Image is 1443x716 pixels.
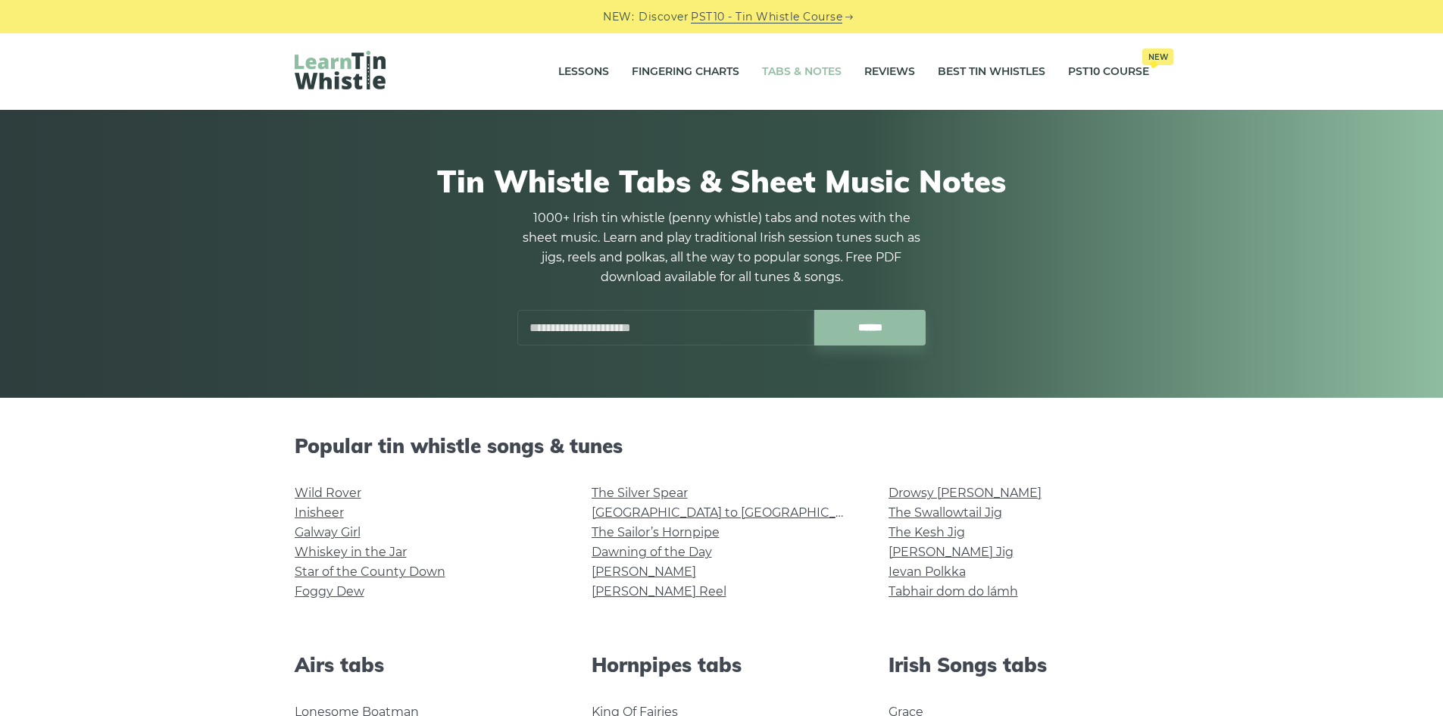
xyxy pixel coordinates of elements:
a: Ievan Polkka [889,564,966,579]
a: [PERSON_NAME] Jig [889,545,1014,559]
img: LearnTinWhistle.com [295,51,386,89]
a: Lessons [558,53,609,91]
a: Fingering Charts [632,53,739,91]
a: Dawning of the Day [592,545,712,559]
a: Tabs & Notes [762,53,842,91]
h2: Irish Songs tabs [889,653,1149,677]
a: [GEOGRAPHIC_DATA] to [GEOGRAPHIC_DATA] [592,505,871,520]
a: Drowsy [PERSON_NAME] [889,486,1042,500]
a: [PERSON_NAME] Reel [592,584,726,599]
a: Reviews [864,53,915,91]
a: Foggy Dew [295,584,364,599]
a: The Swallowtail Jig [889,505,1002,520]
a: The Kesh Jig [889,525,965,539]
h2: Popular tin whistle songs & tunes [295,434,1149,458]
a: Best Tin Whistles [938,53,1045,91]
a: PST10 CourseNew [1068,53,1149,91]
a: Whiskey in the Jar [295,545,407,559]
a: Galway Girl [295,525,361,539]
a: The Silver Spear [592,486,688,500]
a: Tabhair dom do lámh [889,584,1018,599]
h2: Airs tabs [295,653,555,677]
a: Inisheer [295,505,344,520]
h2: Hornpipes tabs [592,653,852,677]
p: 1000+ Irish tin whistle (penny whistle) tabs and notes with the sheet music. Learn and play tradi... [517,208,926,287]
a: The Sailor’s Hornpipe [592,525,720,539]
span: New [1142,48,1173,65]
h1: Tin Whistle Tabs & Sheet Music Notes [295,163,1149,199]
a: [PERSON_NAME] [592,564,696,579]
a: Star of the County Down [295,564,445,579]
a: Wild Rover [295,486,361,500]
